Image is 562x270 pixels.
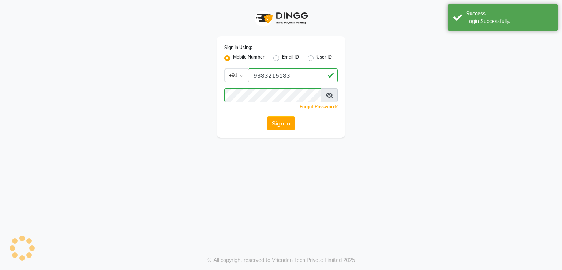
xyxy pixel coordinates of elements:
img: logo1.svg [252,7,310,29]
label: User ID [316,54,332,63]
label: Sign In Using: [224,44,252,51]
a: Forgot Password? [300,104,338,109]
input: Username [249,68,338,82]
div: Success [466,10,552,18]
label: Mobile Number [233,54,265,63]
button: Sign In [267,116,295,130]
div: Login Successfully. [466,18,552,25]
input: Username [224,88,321,102]
label: Email ID [282,54,299,63]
